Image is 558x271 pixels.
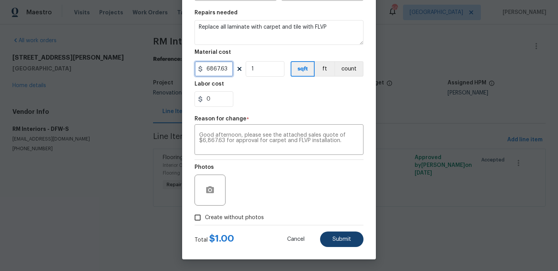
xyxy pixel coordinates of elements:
[195,235,234,244] div: Total
[320,232,363,247] button: Submit
[209,234,234,243] span: $ 1.00
[205,214,264,222] span: Create without photos
[195,165,214,170] h5: Photos
[332,237,351,242] span: Submit
[334,61,363,77] button: count
[195,10,238,15] h5: Repairs needed
[195,81,224,87] h5: Labor cost
[195,50,231,55] h5: Material cost
[275,232,317,247] button: Cancel
[287,237,305,242] span: Cancel
[291,61,315,77] button: sqft
[195,20,363,45] textarea: Replace all laminate with carpet and tile with FLVP
[195,116,246,122] h5: Reason for change
[199,132,359,149] textarea: Good afternoon, please see the attached sales quote of $6,867.63 for approval for carpet and FLVP...
[315,61,334,77] button: ft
